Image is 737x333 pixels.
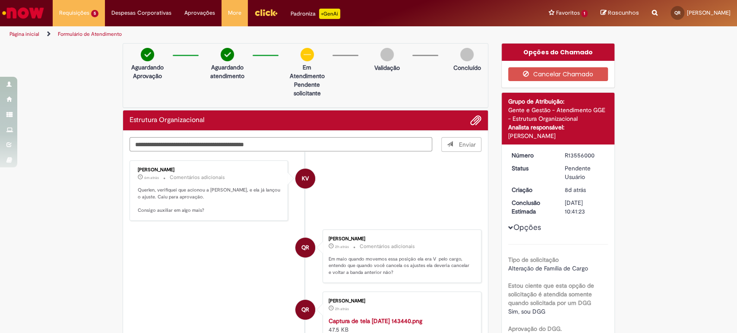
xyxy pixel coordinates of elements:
p: Pendente solicitante [286,80,328,97]
img: circle-minus.png [300,48,314,61]
span: [PERSON_NAME] [687,9,731,16]
span: More [228,9,241,17]
p: Em maio quando movemos essa posição ela era V pelo cargo, entendo que quando você cancela os ajus... [329,256,472,276]
textarea: Digite sua mensagem aqui... [130,137,433,152]
div: Grupo de Atribuição: [508,97,608,106]
img: img-circle-grey.png [380,48,394,61]
a: Formulário de Atendimento [58,31,122,38]
dt: Número [505,151,558,160]
time: 22/09/2025 15:45:01 [565,186,586,194]
span: Sim, sou DGG [508,308,545,315]
dt: Criação [505,185,558,194]
div: Analista responsável: [508,123,608,132]
p: Em Atendimento [286,63,328,80]
img: check-circle-green.png [221,48,234,61]
p: Aguardando atendimento [206,63,248,80]
div: [PERSON_NAME] [508,132,608,140]
span: 5 [91,10,98,17]
img: check-circle-green.png [141,48,154,61]
p: Aguardando Aprovação [127,63,168,80]
span: 8d atrás [565,186,586,194]
a: Captura de tela [DATE] 143440.png [329,317,422,325]
span: KV [302,168,309,189]
small: Comentários adicionais [360,243,415,250]
div: Padroniza [291,9,340,19]
b: Tipo de solicitação [508,256,559,264]
span: Despesas Corporativas [111,9,171,17]
div: [DATE] 10:41:23 [565,198,605,216]
div: Pendente Usuário [565,164,605,181]
ul: Trilhas de página [6,26,485,42]
div: [PERSON_NAME] [329,236,472,242]
div: Gente e Gestão - Atendimento GGE - Estrutura Organizacional [508,106,608,123]
img: ServiceNow [1,4,45,22]
div: Karine Vieira [295,169,315,188]
span: 2h atrás [335,306,349,311]
div: [PERSON_NAME] [138,167,282,173]
button: Cancelar Chamado [508,67,608,81]
p: +GenAi [319,9,340,19]
span: 6m atrás [144,175,159,180]
dt: Status [505,164,558,173]
p: Validação [374,63,400,72]
h2: Estrutura Organizacional Histórico de tíquete [130,116,205,124]
span: QR [301,299,309,320]
span: Requisições [59,9,89,17]
small: Comentários adicionais [170,174,225,181]
dt: Conclusão Estimada [505,198,558,216]
div: 22/09/2025 15:45:01 [565,185,605,194]
span: Alteração de Família de Cargo [508,264,588,272]
img: click_logo_yellow_360x200.png [254,6,278,19]
b: Aprovação do DGG. [508,325,562,333]
div: Opções do Chamado [502,44,614,61]
p: Concluído [453,63,481,72]
a: Página inicial [9,31,39,38]
span: Rascunhos [608,9,639,17]
time: 29/09/2025 16:40:57 [144,175,159,180]
div: Querlen Ribeiro [295,300,315,320]
p: Querlen, verifiquei que acionou a [PERSON_NAME], e ela já lançou o ajuste. Caiu para aprovação. C... [138,187,282,214]
time: 29/09/2025 14:34:51 [335,306,349,311]
span: QR [301,237,309,258]
div: R13556000 [565,151,605,160]
span: QR [674,10,680,16]
span: 1 [581,10,588,17]
button: Adicionar anexos [470,115,481,126]
div: Querlen Ribeiro [295,238,315,258]
div: [PERSON_NAME] [329,298,472,304]
span: Favoritos [556,9,579,17]
span: 2h atrás [335,244,349,249]
a: Rascunhos [601,9,639,17]
img: img-circle-grey.png [460,48,474,61]
span: Aprovações [184,9,215,17]
b: Estou ciente que esta opção de solicitação é atendida somente quando solicitada por um DGG [508,282,594,307]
